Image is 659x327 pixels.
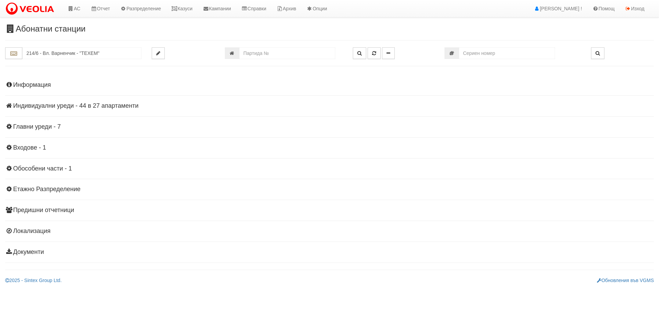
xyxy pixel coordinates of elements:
input: Сериен номер [459,47,555,59]
h4: Главни уреди - 7 [5,124,654,130]
h4: Обособени части - 1 [5,165,654,172]
a: Обновления във VGMS [597,278,654,283]
input: Абонатна станция [22,47,141,59]
h4: Индивидуални уреди - 44 в 27 апартаменти [5,103,654,109]
h4: Локализация [5,228,654,235]
h4: Документи [5,249,654,256]
img: VeoliaLogo.png [5,2,57,16]
h4: Информация [5,82,654,89]
h3: Абонатни станции [5,24,654,33]
a: 2025 - Sintex Group Ltd. [5,278,62,283]
input: Партида № [239,47,335,59]
h4: Входове - 1 [5,144,654,151]
h4: Етажно Разпределение [5,186,654,193]
h4: Предишни отчетници [5,207,654,214]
